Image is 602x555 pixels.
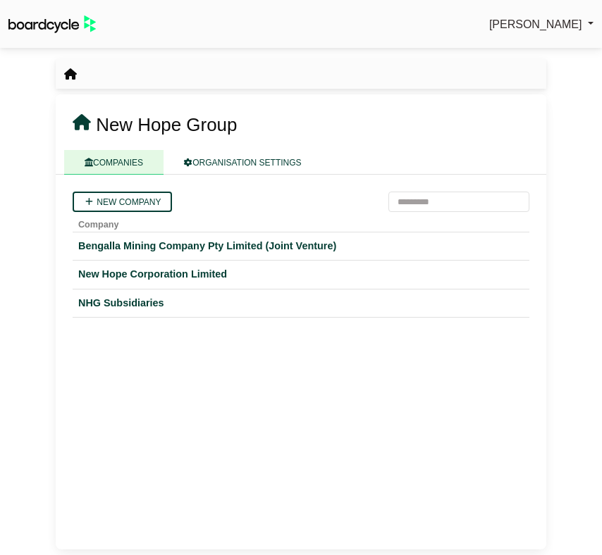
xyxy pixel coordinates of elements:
[489,18,582,30] span: [PERSON_NAME]
[8,15,96,33] img: BoardcycleBlackGreen-aaafeed430059cb809a45853b8cf6d952af9d84e6e89e1f1685b34bfd5cb7d64.svg
[96,115,237,135] span: New Hope Group
[73,212,529,232] th: Company
[78,238,524,254] a: Bengalla Mining Company Pty Limited (Joint Venture)
[78,266,524,282] a: New Hope Corporation Limited
[64,66,77,84] nav: breadcrumb
[64,150,164,175] a: COMPANIES
[73,192,172,212] a: New company
[78,295,524,311] a: NHG Subsidiaries
[164,150,321,175] a: ORGANISATION SETTINGS
[489,15,594,34] a: [PERSON_NAME]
